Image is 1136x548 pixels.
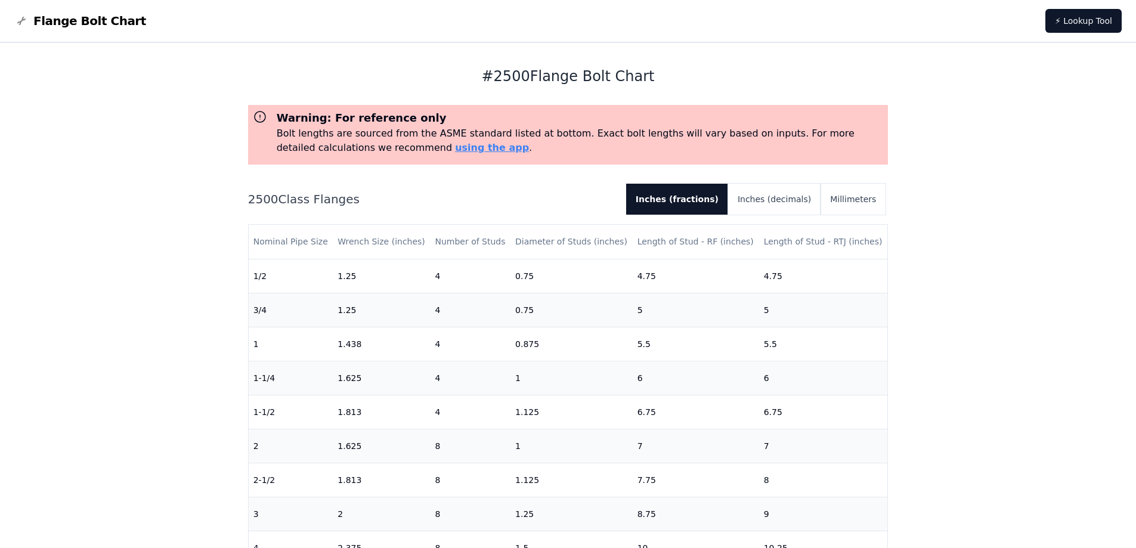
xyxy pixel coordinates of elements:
[277,110,884,126] h3: Warning: For reference only
[333,429,430,463] td: 1.625
[510,497,633,531] td: 1.25
[728,184,821,215] button: Inches (decimals)
[248,67,889,86] h1: # 2500 Flange Bolt Chart
[430,293,510,327] td: 4
[633,429,759,463] td: 7
[333,293,430,327] td: 1.25
[633,463,759,497] td: 7.75
[249,429,333,463] td: 2
[633,225,759,259] th: Length of Stud - RF (inches)
[333,497,430,531] td: 2
[333,361,430,395] td: 1.625
[14,14,29,28] img: Flange Bolt Chart Logo
[430,361,510,395] td: 4
[430,463,510,497] td: 8
[430,497,510,531] td: 8
[333,395,430,429] td: 1.813
[33,13,146,29] span: Flange Bolt Chart
[510,361,633,395] td: 1
[633,293,759,327] td: 5
[430,395,510,429] td: 4
[430,429,510,463] td: 8
[249,463,333,497] td: 2-1/2
[249,293,333,327] td: 3/4
[430,259,510,293] td: 4
[333,327,430,361] td: 1.438
[759,395,888,429] td: 6.75
[249,497,333,531] td: 3
[249,327,333,361] td: 1
[510,463,633,497] td: 1.125
[430,327,510,361] td: 4
[430,225,510,259] th: Number of Studs
[248,191,617,208] h2: 2500 Class Flanges
[249,395,333,429] td: 1-1/2
[759,361,888,395] td: 6
[821,184,886,215] button: Millimeters
[249,259,333,293] td: 1/2
[455,142,529,153] a: using the app
[333,463,430,497] td: 1.813
[633,327,759,361] td: 5.5
[510,429,633,463] td: 1
[510,259,633,293] td: 0.75
[626,184,728,215] button: Inches (fractions)
[333,259,430,293] td: 1.25
[759,463,888,497] td: 8
[633,395,759,429] td: 6.75
[759,327,888,361] td: 5.5
[633,259,759,293] td: 4.75
[759,429,888,463] td: 7
[633,361,759,395] td: 6
[633,497,759,531] td: 8.75
[249,361,333,395] td: 1-1/4
[14,13,146,29] a: Flange Bolt Chart LogoFlange Bolt Chart
[759,259,888,293] td: 4.75
[1045,9,1122,33] a: ⚡ Lookup Tool
[510,293,633,327] td: 0.75
[759,293,888,327] td: 5
[510,395,633,429] td: 1.125
[510,225,633,259] th: Diameter of Studs (inches)
[333,225,430,259] th: Wrench Size (inches)
[510,327,633,361] td: 0.875
[277,126,884,155] p: Bolt lengths are sourced from the ASME standard listed at bottom. Exact bolt lengths will vary ba...
[249,225,333,259] th: Nominal Pipe Size
[759,497,888,531] td: 9
[759,225,888,259] th: Length of Stud - RTJ (inches)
